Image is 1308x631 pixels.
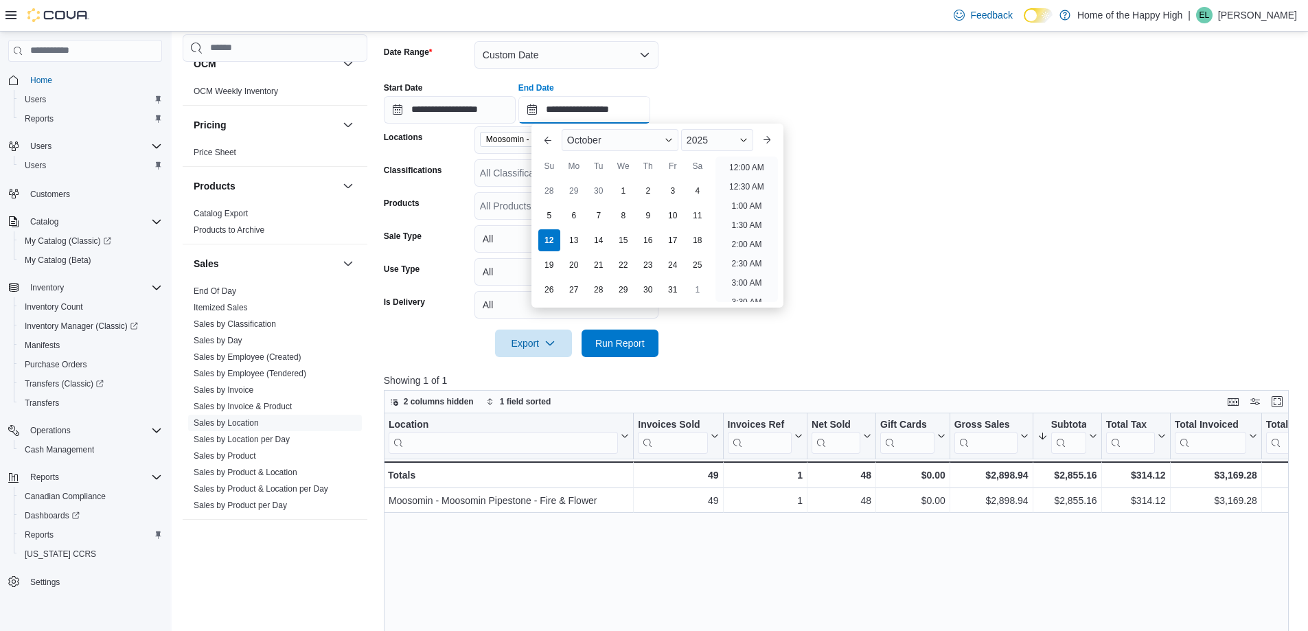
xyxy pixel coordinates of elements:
div: $0.00 [880,492,945,509]
div: Gross Sales [954,419,1018,454]
div: day-15 [612,229,634,251]
a: Sales by Day [194,336,242,345]
label: Is Delivery [384,297,425,308]
span: Settings [25,573,162,590]
button: Total Tax [1105,419,1165,454]
div: $314.12 [1105,492,1165,509]
div: Invoices Sold [638,419,707,454]
input: Press the down key to open a popover containing a calendar. [384,96,516,124]
span: Users [19,157,162,174]
a: Transfers [19,395,65,411]
span: Sales by Invoice [194,385,253,395]
span: Users [25,138,162,154]
span: Users [30,141,51,152]
button: Home [3,70,168,90]
div: Sa [687,155,709,177]
a: Sales by Employee (Tendered) [194,369,306,378]
a: Catalog Export [194,209,248,218]
span: Cash Management [19,441,162,458]
a: Sales by Product [194,451,256,461]
span: Customers [25,185,162,202]
div: Sales [183,283,367,519]
button: Settings [3,572,168,592]
span: Sales by Invoice & Product [194,401,292,412]
div: Button. Open the month selector. October is currently selected. [562,129,678,151]
a: Settings [25,574,65,590]
button: Catalog [3,212,168,231]
li: 3:30 AM [726,294,767,310]
div: $3,169.28 [1174,467,1257,483]
span: Transfers (Classic) [25,378,104,389]
button: [US_STATE] CCRS [14,544,168,564]
div: day-1 [687,279,709,301]
div: $2,855.16 [1037,492,1097,509]
div: Gift Card Sales [880,419,934,454]
button: Purchase Orders [14,355,168,374]
button: All [474,258,658,286]
span: Canadian Compliance [25,491,106,502]
span: 2 columns hidden [404,396,474,407]
button: Pricing [340,117,356,133]
div: $2,898.94 [954,492,1029,509]
div: Fr [662,155,684,177]
p: Home of the Happy High [1077,7,1182,23]
span: Inventory Count [25,301,83,312]
div: Subtotal [1051,419,1086,454]
div: Totals [388,467,629,483]
button: Products [340,178,356,194]
a: Manifests [19,337,65,354]
a: Inventory Manager (Classic) [14,317,168,336]
a: Sales by Location [194,418,259,428]
a: Sales by Product & Location per Day [194,484,328,494]
a: Itemized Sales [194,303,248,312]
span: Sales by Employee (Created) [194,352,301,363]
div: Gift Cards [880,419,934,432]
div: Invoices Ref [727,419,791,432]
span: Purchase Orders [19,356,162,373]
a: Purchase Orders [19,356,93,373]
h3: Pricing [194,118,226,132]
span: Customers [30,189,70,200]
input: Press the down key to enter a popover containing a calendar. Press the escape key to close the po... [518,96,650,124]
a: My Catalog (Beta) [19,252,97,268]
button: Location [389,419,629,454]
div: day-14 [588,229,610,251]
ul: Time [715,157,778,302]
div: day-25 [687,254,709,276]
div: Total Tax [1105,419,1154,432]
span: Home [25,71,162,89]
button: Taxes [194,532,337,546]
div: day-24 [662,254,684,276]
div: day-28 [538,180,560,202]
label: Date Range [384,47,433,58]
span: Sales by Product & Location per Day [194,483,328,494]
span: Dashboards [25,510,80,521]
h3: Products [194,179,236,193]
div: day-5 [538,205,560,227]
div: 49 [638,492,718,509]
div: Moosomin - Moosomin Pipestone - Fire & Flower [389,492,629,509]
div: 49 [638,467,718,483]
span: My Catalog (Classic) [19,233,162,249]
span: Sales by Employee (Tendered) [194,368,306,379]
button: Users [25,138,57,154]
div: day-6 [563,205,585,227]
span: Inventory [30,282,64,293]
span: Sales by Product & Location [194,467,297,478]
h3: Taxes [194,532,220,546]
span: October [567,135,601,146]
div: Total Invoiced [1174,419,1246,454]
button: Keyboard shortcuts [1225,393,1241,410]
a: My Catalog (Classic) [19,233,117,249]
li: 1:30 AM [726,217,767,233]
span: Run Report [595,336,645,350]
button: All [474,225,658,253]
button: Cash Management [14,440,168,459]
span: Home [30,75,52,86]
span: Canadian Compliance [19,488,162,505]
div: Su [538,155,560,177]
div: day-13 [563,229,585,251]
div: Total Invoiced [1174,419,1246,432]
a: Products to Archive [194,225,264,235]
